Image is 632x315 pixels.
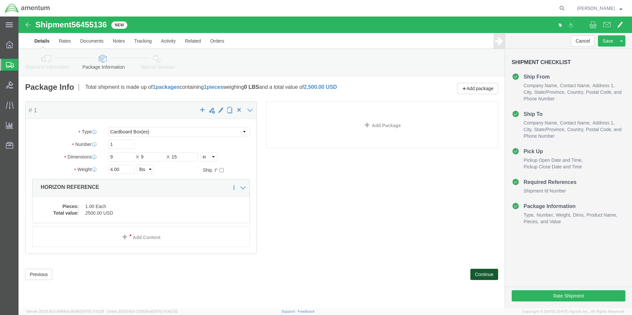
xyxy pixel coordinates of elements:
[107,309,178,313] span: Client: 2025.16.0-22162be
[151,309,178,313] span: [DATE] 10:42:52
[577,5,615,12] span: Nancy Valdes
[298,309,315,313] a: Feedback
[26,309,104,313] span: Server: 2025.16.0-91816dc9296
[5,3,50,13] img: logo
[522,309,624,314] span: Copyright © [DATE]-[DATE] Agistix Inc., All Rights Reserved
[19,17,632,308] iframe: FS Legacy Container
[282,309,298,313] a: Support
[80,309,104,313] span: [DATE] 11:11:28
[577,4,623,12] button: [PERSON_NAME]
